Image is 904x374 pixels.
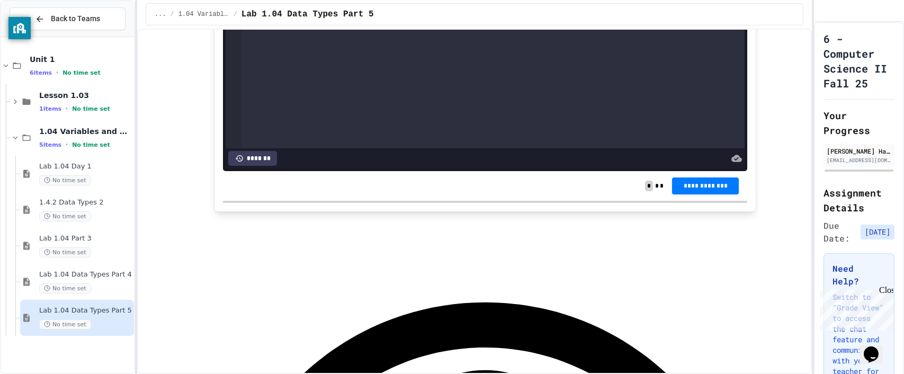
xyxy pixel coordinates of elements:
span: No time set [39,283,91,293]
span: No time set [39,319,91,330]
span: 1.4.2 Data Types 2 [39,198,132,207]
span: No time set [39,175,91,185]
div: [PERSON_NAME] Haces [827,146,891,156]
span: 5 items [39,141,61,148]
span: No time set [72,105,110,112]
span: [DATE] [861,225,894,239]
h2: Assignment Details [824,185,894,215]
span: 1 items [39,105,61,112]
button: Back to Teams [10,7,126,30]
span: 1.04 Variables and User Input [39,127,132,136]
span: Lab 1.04 Day 1 [39,162,132,171]
h2: Your Progress [824,108,894,138]
span: 1.04 Variables and User Input [178,10,229,19]
span: No time set [39,211,91,221]
span: • [66,104,68,113]
span: Due Date: [824,219,856,245]
div: Chat with us now!Close [4,4,73,67]
div: [EMAIL_ADDRESS][DOMAIN_NAME] [827,156,891,164]
span: • [56,68,58,77]
h1: 6 - Computer Science II Fall 25 [824,31,894,91]
span: No time set [62,69,101,76]
span: Lesson 1.03 [39,91,132,100]
iframe: chat widget [816,286,893,331]
span: No time set [72,141,110,148]
h3: Need Help? [833,262,885,288]
span: Lab 1.04 Data Types Part 5 [39,306,132,315]
span: 6 items [30,69,52,76]
span: • [66,140,68,149]
span: Lab 1.04 Part 3 [39,234,132,243]
span: Back to Teams [51,13,100,24]
span: Unit 1 [30,55,132,64]
span: Lab 1.04 Data Types Part 5 [241,8,374,21]
button: privacy banner [8,17,31,39]
span: Lab 1.04 Data Types Part 4 [39,270,132,279]
iframe: chat widget [860,332,893,363]
span: / [170,10,174,19]
span: / [234,10,237,19]
span: ... [155,10,166,19]
span: No time set [39,247,91,257]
